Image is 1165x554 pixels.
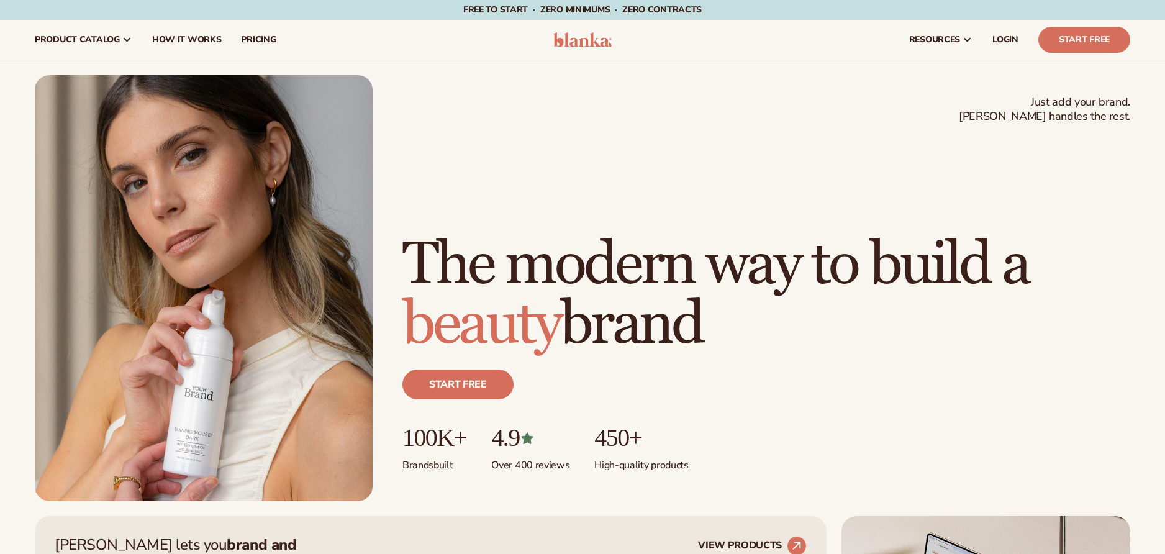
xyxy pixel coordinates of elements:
a: pricing [231,20,286,60]
p: 100K+ [402,424,466,452]
a: Start free [402,370,514,399]
p: 450+ [594,424,688,452]
span: LOGIN [992,35,1018,45]
span: How It Works [152,35,222,45]
h1: The modern way to build a brand [402,235,1130,355]
p: 4.9 [491,424,569,452]
a: product catalog [25,20,142,60]
a: resources [899,20,982,60]
p: Brands built [402,452,466,472]
span: beauty [402,288,560,361]
span: Just add your brand. [PERSON_NAME] handles the rest. [959,95,1130,124]
img: Female holding tanning mousse. [35,75,373,501]
span: resources [909,35,960,45]
span: Free to start · ZERO minimums · ZERO contracts [463,4,702,16]
span: pricing [241,35,276,45]
img: logo [553,32,612,47]
a: How It Works [142,20,232,60]
p: Over 400 reviews [491,452,569,472]
a: LOGIN [982,20,1028,60]
a: Start Free [1038,27,1130,53]
p: High-quality products [594,452,688,472]
span: product catalog [35,35,120,45]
